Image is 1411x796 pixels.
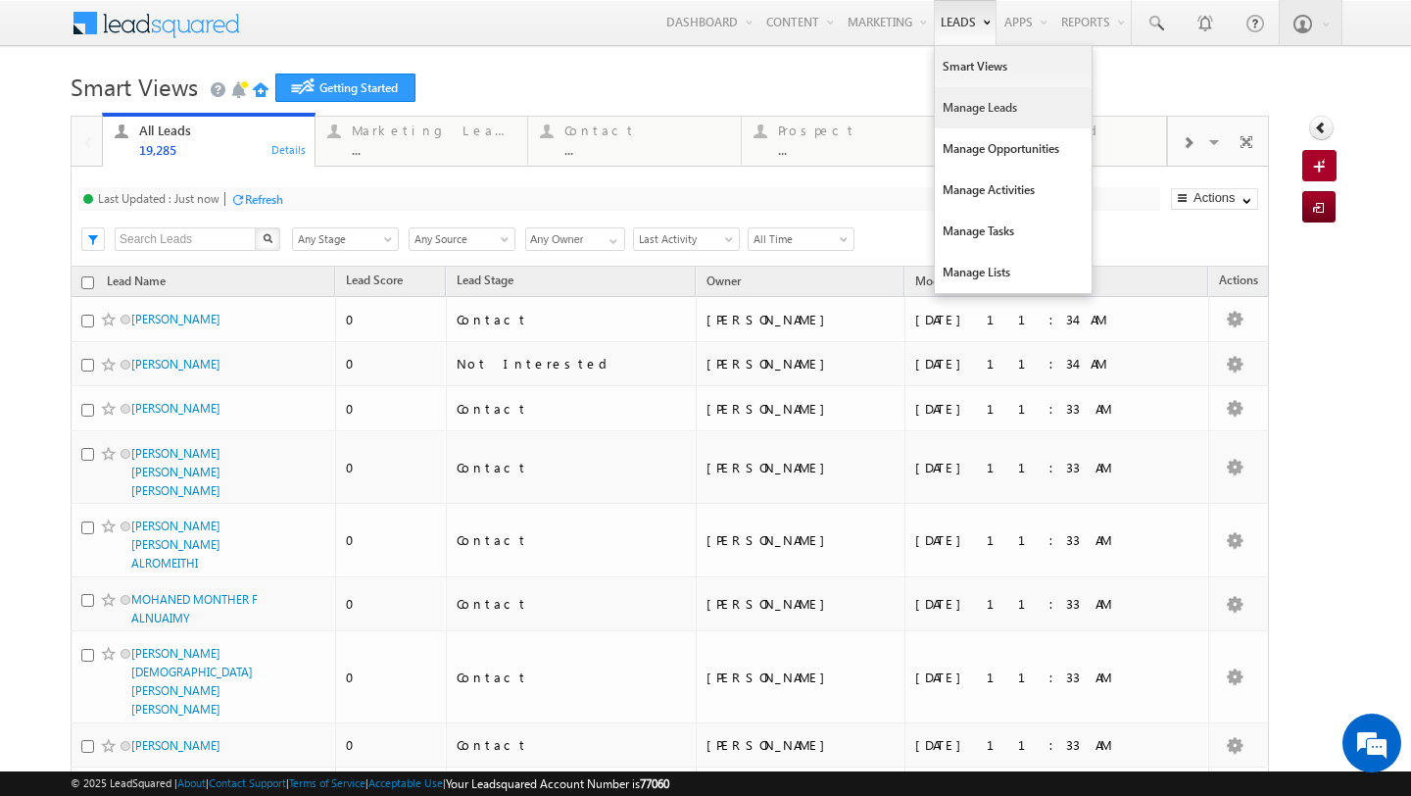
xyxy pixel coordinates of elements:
[1171,188,1258,210] button: Actions
[346,400,437,418] div: 0
[525,226,623,251] div: Owner Filter
[263,233,272,243] img: Search
[131,446,220,498] a: [PERSON_NAME] [PERSON_NAME] [PERSON_NAME]
[564,142,728,157] div: ...
[336,270,413,295] a: Lead Score
[446,776,669,791] span: Your Leadsquared Account Number is
[292,227,399,251] a: Any Stage
[935,252,1092,293] a: Manage Lists
[131,738,220,753] a: [PERSON_NAME]
[915,669,1185,686] div: [DATE] 11:33 AM
[346,736,437,754] div: 0
[352,142,515,157] div: ...
[289,776,365,789] a: Terms of Service
[346,311,437,328] div: 0
[346,273,403,287] span: Lead Score
[640,776,669,791] span: 77060
[1209,270,1268,295] span: Actions
[935,170,1092,211] a: Manage Activities
[915,531,1185,549] div: [DATE] 11:33 AM
[131,312,220,326] a: [PERSON_NAME]
[346,355,437,373] div: 0
[409,226,515,251] div: Lead Source Filter
[209,776,286,789] a: Contact Support
[527,117,741,166] a: Contact...
[706,311,896,328] div: [PERSON_NAME]
[706,274,741,288] span: Owner
[457,311,688,328] div: Contact
[706,736,896,754] div: [PERSON_NAME]
[457,531,688,549] div: Contact
[935,128,1092,170] a: Manage Opportunities
[749,230,848,248] span: All Time
[915,459,1185,476] div: [DATE] 11:33 AM
[131,401,220,416] a: [PERSON_NAME]
[457,669,688,686] div: Contact
[275,74,415,102] a: Getting Started
[292,226,399,251] div: Lead Stage Filter
[293,230,392,248] span: Any Stage
[634,230,733,248] span: Last Activity
[71,71,198,102] span: Smart Views
[139,142,303,157] div: 19,285
[139,123,303,138] div: All Leads
[368,776,443,789] a: Acceptable Use
[706,669,896,686] div: [PERSON_NAME]
[410,230,509,248] span: Any Source
[71,774,669,793] span: © 2025 LeadSquared | | | | |
[131,519,220,571] a: [PERSON_NAME] [PERSON_NAME] ALROMEITHI
[270,140,308,158] div: Details
[131,646,253,717] a: [PERSON_NAME][DEMOGRAPHIC_DATA] [PERSON_NAME] [PERSON_NAME]
[905,270,1009,295] a: Modified On (sorted descending)
[457,459,688,476] div: Contact
[915,400,1185,418] div: [DATE] 11:33 AM
[706,531,896,549] div: [PERSON_NAME]
[778,123,942,138] div: Prospect
[935,211,1092,252] a: Manage Tasks
[352,123,515,138] div: Marketing Leads
[457,736,688,754] div: Contact
[457,273,513,287] span: Lead Stage
[599,228,623,248] a: Show All Items
[177,776,206,789] a: About
[346,459,437,476] div: 0
[915,736,1185,754] div: [DATE] 11:33 AM
[935,46,1092,87] a: Smart Views
[102,113,316,168] a: All Leads19,285Details
[706,400,896,418] div: [PERSON_NAME]
[245,192,283,207] div: Refresh
[915,355,1185,373] div: [DATE] 11:34 AM
[346,595,437,613] div: 0
[935,87,1092,128] a: Manage Leads
[98,191,219,206] div: Last Updated : Just now
[131,357,220,372] a: [PERSON_NAME]
[525,227,625,251] input: Type to Search
[915,311,1185,328] div: [DATE] 11:34 AM
[706,355,896,373] div: [PERSON_NAME]
[706,459,896,476] div: [PERSON_NAME]
[748,227,854,251] a: All Time
[457,355,688,373] div: Not Interested
[564,123,728,138] div: Contact
[81,276,94,289] input: Check all records
[915,595,1185,613] div: [DATE] 11:33 AM
[778,142,942,157] div: ...
[409,227,515,251] a: Any Source
[915,274,981,288] span: Modified On
[741,117,954,166] a: Prospect...
[315,117,528,166] a: Marketing Leads...
[346,669,437,686] div: 0
[457,400,688,418] div: Contact
[115,227,257,251] input: Search Leads
[447,270,523,295] a: Lead Stage
[97,271,175,296] a: Lead Name
[633,227,740,251] a: Last Activity
[457,595,688,613] div: Contact
[706,595,896,613] div: [PERSON_NAME]
[131,592,258,625] a: MOHANED MONTHER F ALNUAIMY
[346,531,437,549] div: 0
